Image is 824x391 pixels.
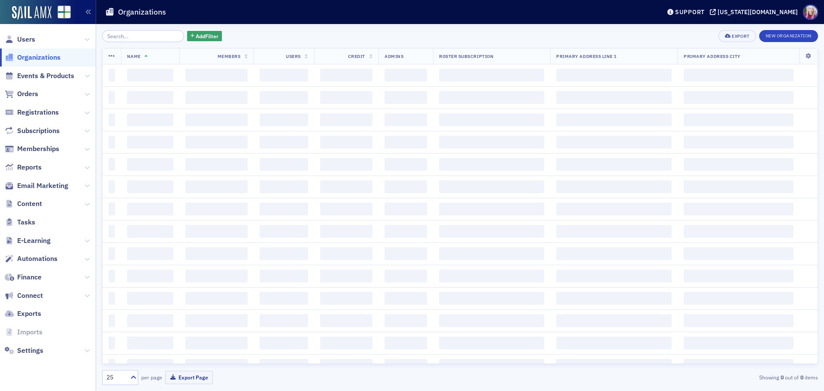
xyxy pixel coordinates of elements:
[385,359,427,372] span: ‌
[109,359,115,372] span: ‌
[185,292,248,305] span: ‌
[106,373,125,382] div: 25
[684,203,794,215] span: ‌
[556,113,672,126] span: ‌
[127,270,173,282] span: ‌
[320,69,373,82] span: ‌
[320,113,373,126] span: ‌
[556,225,672,238] span: ‌
[684,180,794,193] span: ‌
[439,69,544,82] span: ‌
[185,359,248,372] span: ‌
[109,225,115,238] span: ‌
[5,144,59,154] a: Memberships
[127,292,173,305] span: ‌
[759,31,818,39] a: New Organization
[5,199,42,209] a: Content
[260,136,308,149] span: ‌
[260,292,308,305] span: ‌
[439,292,544,305] span: ‌
[109,69,115,82] span: ‌
[320,314,373,327] span: ‌
[556,136,672,149] span: ‌
[109,292,115,305] span: ‌
[556,292,672,305] span: ‌
[17,199,42,209] span: Content
[17,71,74,81] span: Events & Products
[385,270,427,282] span: ‌
[684,270,794,282] span: ‌
[684,359,794,372] span: ‌
[439,91,544,104] span: ‌
[185,91,248,104] span: ‌
[779,373,785,381] strong: 0
[12,6,51,20] img: SailAMX
[260,158,308,171] span: ‌
[439,136,544,149] span: ‌
[118,7,166,17] h1: Organizations
[320,180,373,193] span: ‌
[320,247,373,260] span: ‌
[684,158,794,171] span: ‌
[348,53,365,59] span: Credit
[684,314,794,327] span: ‌
[439,158,544,171] span: ‌
[127,69,173,82] span: ‌
[127,225,173,238] span: ‌
[127,336,173,349] span: ‌
[17,254,58,264] span: Automations
[17,236,51,246] span: E-Learning
[260,69,308,82] span: ‌
[556,359,672,372] span: ‌
[320,203,373,215] span: ‌
[684,225,794,238] span: ‌
[185,314,248,327] span: ‌
[439,225,544,238] span: ‌
[759,30,818,42] button: New Organization
[799,373,805,381] strong: 0
[5,108,59,117] a: Registrations
[5,35,35,44] a: Users
[260,270,308,282] span: ‌
[320,158,373,171] span: ‌
[5,327,42,337] a: Imports
[5,346,43,355] a: Settings
[260,225,308,238] span: ‌
[127,359,173,372] span: ‌
[320,292,373,305] span: ‌
[109,203,115,215] span: ‌
[5,291,43,300] a: Connect
[17,144,59,154] span: Memberships
[17,35,35,44] span: Users
[218,53,241,59] span: Members
[196,32,218,40] span: Add Filter
[17,273,42,282] span: Finance
[127,53,141,59] span: Name
[439,53,494,59] span: Roster Subscription
[17,108,59,117] span: Registrations
[109,314,115,327] span: ‌
[109,247,115,260] span: ‌
[556,203,672,215] span: ‌
[5,126,60,136] a: Subscriptions
[385,336,427,349] span: ‌
[385,247,427,260] span: ‌
[320,359,373,372] span: ‌
[260,359,308,372] span: ‌
[385,91,427,104] span: ‌
[185,270,248,282] span: ‌
[185,336,248,349] span: ‌
[286,53,301,59] span: Users
[109,180,115,193] span: ‌
[17,163,42,172] span: Reports
[556,336,672,349] span: ‌
[556,69,672,82] span: ‌
[17,218,35,227] span: Tasks
[385,69,427,82] span: ‌
[556,314,672,327] span: ‌
[17,291,43,300] span: Connect
[439,270,544,282] span: ‌
[17,126,60,136] span: Subscriptions
[260,247,308,260] span: ‌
